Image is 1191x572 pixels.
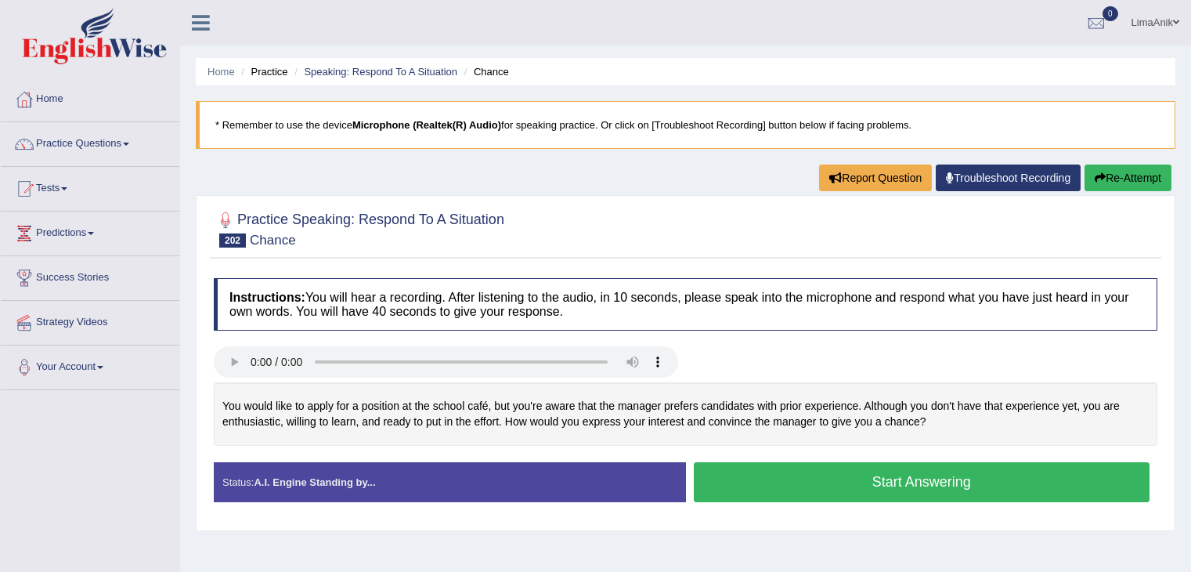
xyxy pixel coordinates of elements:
[250,233,296,248] small: Chance
[219,234,246,248] span: 202
[1,167,179,206] a: Tests
[304,66,457,78] a: Speaking: Respond To A Situation
[229,291,305,304] b: Instructions:
[1085,165,1171,191] button: Re-Attempt
[214,382,1157,446] div: You would like to apply for a position at the school café, but you're aware that the manager pref...
[1103,6,1118,21] span: 0
[237,64,287,79] li: Practice
[460,64,509,79] li: Chance
[214,278,1157,331] h4: You will hear a recording. After listening to the audio, in 10 seconds, please speak into the mic...
[1,122,179,161] a: Practice Questions
[208,66,235,78] a: Home
[214,208,504,248] h2: Practice Speaking: Respond To A Situation
[819,165,932,191] button: Report Question
[1,346,179,385] a: Your Account
[254,476,375,488] strong: A.I. Engine Standing by...
[1,256,179,295] a: Success Stories
[196,101,1175,149] blockquote: * Remember to use the device for speaking practice. Or click on [Troubleshoot Recording] button b...
[936,165,1081,191] a: Troubleshoot Recording
[694,462,1150,502] button: Start Answering
[352,119,501,131] b: Microphone (Realtek(R) Audio)
[1,78,179,117] a: Home
[1,301,179,340] a: Strategy Videos
[1,212,179,251] a: Predictions
[214,462,686,502] div: Status:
